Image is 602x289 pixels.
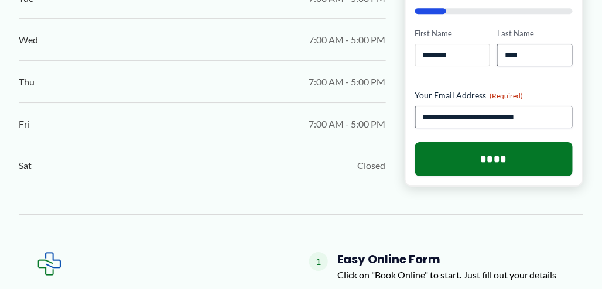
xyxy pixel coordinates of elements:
span: Thu [19,73,35,91]
label: First Name [415,28,491,39]
span: 7:00 AM - 5:00 PM [309,115,386,133]
span: 1 [309,252,328,271]
span: (Required) [490,91,524,99]
span: 7:00 AM - 5:00 PM [309,31,386,49]
img: Expected Healthcare Logo [37,252,61,276]
span: Closed [358,157,386,174]
span: Sat [19,157,32,174]
span: Fri [19,115,30,133]
span: 7:00 AM - 5:00 PM [309,73,386,91]
h4: Easy Online Form [337,252,565,266]
label: Last Name [497,28,573,39]
span: Wed [19,31,38,49]
label: Your Email Address [415,89,573,101]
